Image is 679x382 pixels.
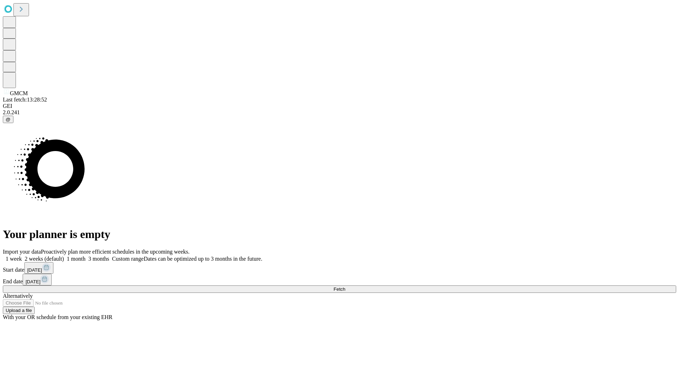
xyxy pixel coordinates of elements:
[3,228,676,241] h1: Your planner is empty
[88,256,109,262] span: 3 months
[24,262,53,274] button: [DATE]
[3,103,676,109] div: GEI
[3,116,13,123] button: @
[25,256,64,262] span: 2 weeks (default)
[6,117,11,122] span: @
[25,279,40,284] span: [DATE]
[3,97,47,103] span: Last fetch: 13:28:52
[67,256,86,262] span: 1 month
[3,262,676,274] div: Start date
[3,314,112,320] span: With your OR schedule from your existing EHR
[3,307,35,314] button: Upload a file
[41,249,190,255] span: Proactively plan more efficient schedules in the upcoming weeks.
[3,249,41,255] span: Import your data
[3,274,676,285] div: End date
[27,267,42,273] span: [DATE]
[333,286,345,292] span: Fetch
[23,274,52,285] button: [DATE]
[112,256,144,262] span: Custom range
[144,256,262,262] span: Dates can be optimized up to 3 months in the future.
[3,293,33,299] span: Alternatively
[10,90,28,96] span: GMCM
[6,256,22,262] span: 1 week
[3,109,676,116] div: 2.0.241
[3,285,676,293] button: Fetch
